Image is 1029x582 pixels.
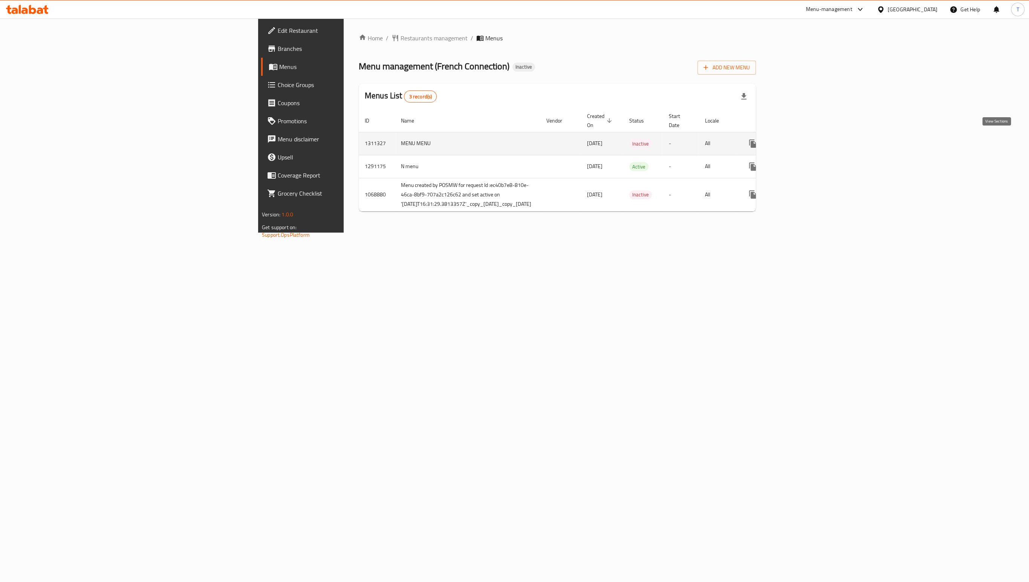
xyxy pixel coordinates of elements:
span: Menus [279,62,424,71]
a: Upsell [261,148,430,166]
a: Grocery Checklist [261,184,430,202]
td: All [699,155,738,178]
span: Choice Groups [278,80,424,89]
div: Total records count [404,90,437,103]
a: Branches [261,40,430,58]
span: Status [629,116,654,125]
span: Start Date [669,112,690,130]
td: - [663,155,699,178]
button: Add New Menu [697,61,756,75]
span: Grocery Checklist [278,189,424,198]
td: - [663,132,699,155]
span: 3 record(s) [404,93,436,100]
h2: Menus List [365,90,437,103]
a: Coverage Report [261,166,430,184]
a: Coupons [261,94,430,112]
td: All [699,178,738,211]
span: Active [629,162,648,171]
span: Get support on: [262,222,297,232]
span: T [1016,5,1019,14]
table: enhanced table [359,109,822,211]
li: / [471,34,473,43]
div: Menu-management [806,5,852,14]
span: Add New Menu [703,63,750,72]
span: Coverage Report [278,171,424,180]
span: Version: [262,210,280,219]
div: Inactive [512,63,535,72]
span: Coupons [278,98,424,107]
span: Created On [587,112,614,130]
span: Name [401,116,424,125]
span: Upsell [278,153,424,162]
span: Menu management ( French Connection ) [359,58,509,75]
a: Edit Restaurant [261,21,430,40]
td: MENU MENU [395,132,540,155]
td: All [699,132,738,155]
span: Locale [705,116,729,125]
button: more [744,185,762,204]
div: [GEOGRAPHIC_DATA] [888,5,937,14]
span: Inactive [629,139,652,148]
a: Support.OpsPlatform [262,230,310,240]
span: [DATE] [587,138,602,148]
span: Inactive [629,190,652,199]
span: ID [365,116,379,125]
span: Vendor [546,116,572,125]
th: Actions [738,109,822,132]
span: [DATE] [587,161,602,171]
a: Menus [261,58,430,76]
span: Menus [485,34,503,43]
span: Branches [278,44,424,53]
span: Promotions [278,116,424,126]
td: N menu [395,155,540,178]
span: 1.0.0 [281,210,293,219]
span: Edit Restaurant [278,26,424,35]
button: more [744,135,762,153]
span: Inactive [512,64,535,70]
div: Export file [735,87,753,106]
a: Promotions [261,112,430,130]
span: Restaurants management [401,34,468,43]
span: [DATE] [587,190,602,199]
a: Choice Groups [261,76,430,94]
td: Menu created by POSMW for request Id :ec40b7e8-810e-46ca-8bf9-707a2c126c62 and set active on '[DA... [395,178,540,211]
a: Menu disclaimer [261,130,430,148]
td: - [663,178,699,211]
span: Menu disclaimer [278,135,424,144]
nav: breadcrumb [359,34,756,43]
button: more [744,158,762,176]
